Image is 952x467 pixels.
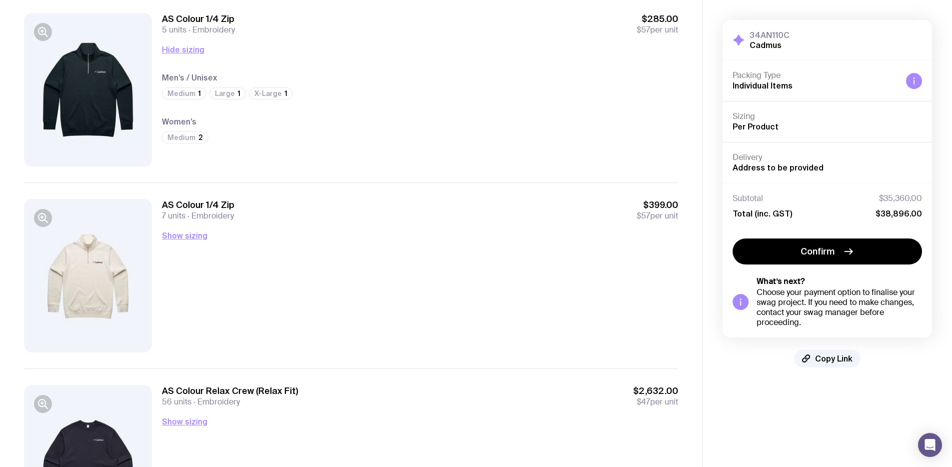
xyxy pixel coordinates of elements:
[185,210,234,221] span: Embroidery
[215,89,235,97] span: Large
[162,13,235,25] h3: AS Colour 1/4 Zip
[815,353,853,363] span: Copy Link
[162,210,185,221] span: 7 units
[918,433,942,457] div: Open Intercom Messenger
[162,43,204,55] button: Hide sizing
[162,71,678,83] h4: Men’s / Unisex
[733,152,922,162] h4: Delivery
[167,133,195,141] span: Medium
[198,133,203,141] span: 2
[733,81,793,90] span: Individual Items
[162,24,186,35] span: 5 units
[633,385,678,397] span: $2,632.00
[876,208,922,218] span: $38,896.00
[162,396,191,407] span: 56 units
[633,397,678,407] span: per unit
[733,193,763,203] span: Subtotal
[162,385,298,397] h3: AS Colour Relax Crew (Relax Fit)
[254,89,282,97] span: X-Large
[794,349,861,367] button: Copy Link
[162,415,207,427] button: Show sizing
[733,238,922,264] button: Confirm
[733,70,898,80] h4: Packing Type
[637,210,650,221] span: $57
[637,24,650,35] span: $57
[191,396,240,407] span: Embroidery
[162,115,678,127] h4: Women’s
[637,211,678,221] span: per unit
[733,163,824,172] span: Address to be provided
[238,89,240,97] span: 1
[757,287,922,327] div: Choose your payment option to finalise your swag project. If you need to make changes, contact yo...
[733,122,779,131] span: Per Product
[637,13,678,25] span: $285.00
[162,199,234,211] h3: AS Colour 1/4 Zip
[733,208,792,218] span: Total (inc. GST)
[750,40,790,50] h2: Cadmus
[879,193,922,203] span: $35,360.00
[167,89,195,97] span: Medium
[637,396,650,407] span: $47
[285,89,287,97] span: 1
[637,25,678,35] span: per unit
[186,24,235,35] span: Embroidery
[757,276,922,286] h5: What’s next?
[198,89,201,97] span: 1
[801,245,835,257] span: Confirm
[750,30,790,40] h3: 34AN110C
[637,199,678,211] span: $399.00
[733,111,922,121] h4: Sizing
[162,229,207,241] button: Show sizing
